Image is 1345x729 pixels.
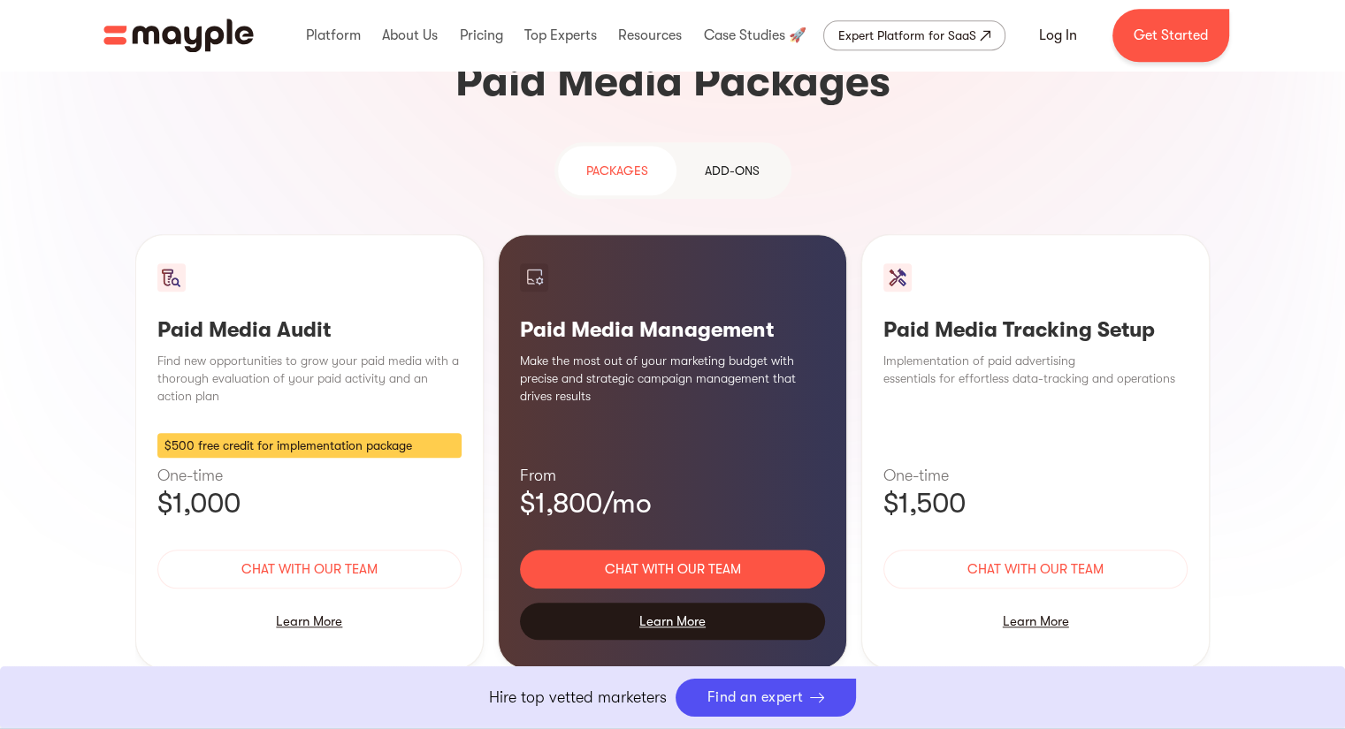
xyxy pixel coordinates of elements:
div: Find an expert [707,689,804,706]
div: Expert Platform for SaaS [838,25,976,46]
p: One-time [157,465,462,486]
a: Get Started [1112,9,1229,62]
a: Expert Platform for SaaS [823,20,1005,50]
p: Implementation of paid advertising essentials for effortless data-tracking and operations [883,352,1188,387]
a: Chat with our team [883,550,1188,589]
p: $1,500 [883,486,1188,521]
h3: Paid Media Management [520,316,825,343]
div: Learn More [520,603,825,640]
div: Resources [614,7,686,64]
p: Hire top vetted marketers [489,686,667,710]
div: About Us [378,7,442,64]
a: Log In [1018,14,1098,57]
a: Chat with our team [520,550,825,589]
a: home [103,19,254,52]
div: $500 free credit for implementation package [157,433,462,458]
p: One-time [883,465,1188,486]
p: Find new opportunities to grow your paid media with a thorough evaluation of your paid activity a... [157,352,462,405]
p: $1,000 [157,486,462,521]
div: Learn More [883,603,1188,640]
iframe: Chat Widget [1257,644,1345,729]
img: Mayple logo [103,19,254,52]
div: Pricing [455,7,507,64]
div: PAckages [586,160,648,181]
h3: Paid Media Tracking Setup [883,316,1188,343]
h3: Paid Media Audit [157,316,462,343]
div: Platform [302,7,365,64]
p: From [520,465,825,486]
p: $1,800/mo [520,486,825,521]
div: Top Experts [520,7,601,64]
a: Chat with our team [157,550,462,589]
div: Learn More [157,603,462,640]
div: Add-ons [705,160,760,181]
p: Make the most out of your marketing budget with precise and strategic campaign management that dr... [520,352,825,405]
h3: Paid Media Packages [135,54,1211,110]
